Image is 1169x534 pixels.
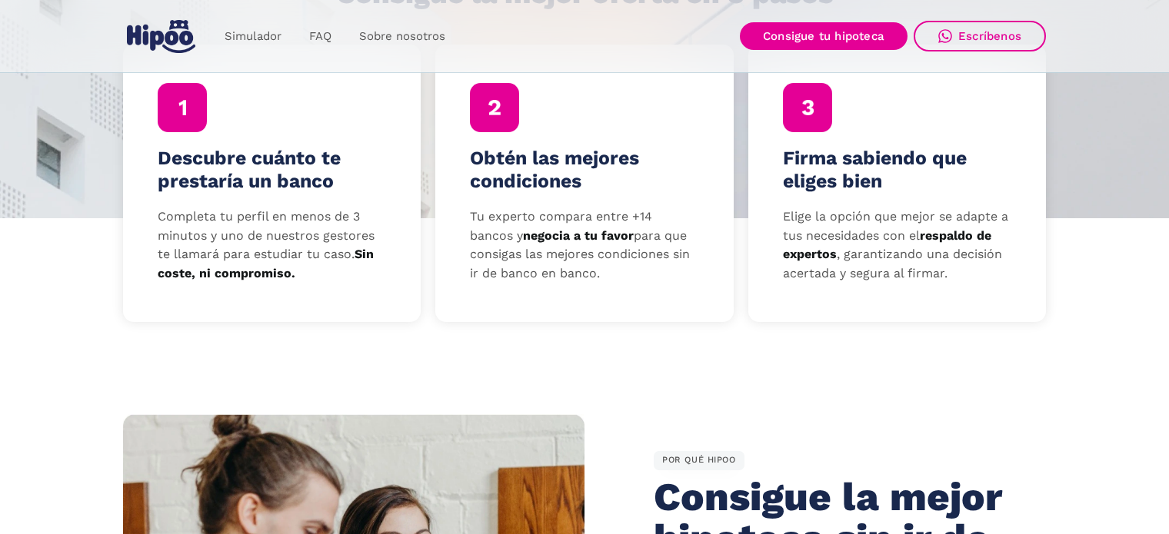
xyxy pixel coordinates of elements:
a: Consigue tu hipoteca [740,22,908,50]
div: POR QUÉ HIPOO [654,451,744,471]
p: Tu experto compara entre +14 bancos y para que consigas las mejores condiciones sin ir de banco e... [470,207,699,284]
strong: Sin coste, ni compromiso. [158,247,374,280]
a: Simulador [211,22,295,51]
a: Sobre nosotros [345,22,459,51]
a: FAQ [295,22,345,51]
h4: Firma sabiendo que eliges bien [783,147,1012,193]
div: Escríbenos [958,29,1021,43]
h4: Obtén las mejores condiciones [470,147,699,193]
a: Escríbenos [914,21,1046,51]
a: home [123,14,198,59]
h4: Descubre cuánto te prestaría un banco [158,147,387,193]
p: Completa tu perfil en menos de 3 minutos y uno de nuestros gestores te llamará para estudiar tu c... [158,207,387,284]
strong: negocia a tu favor [523,228,634,243]
p: Elige la opción que mejor se adapte a tus necesidades con el , garantizando una decisión acertada... [783,207,1012,284]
